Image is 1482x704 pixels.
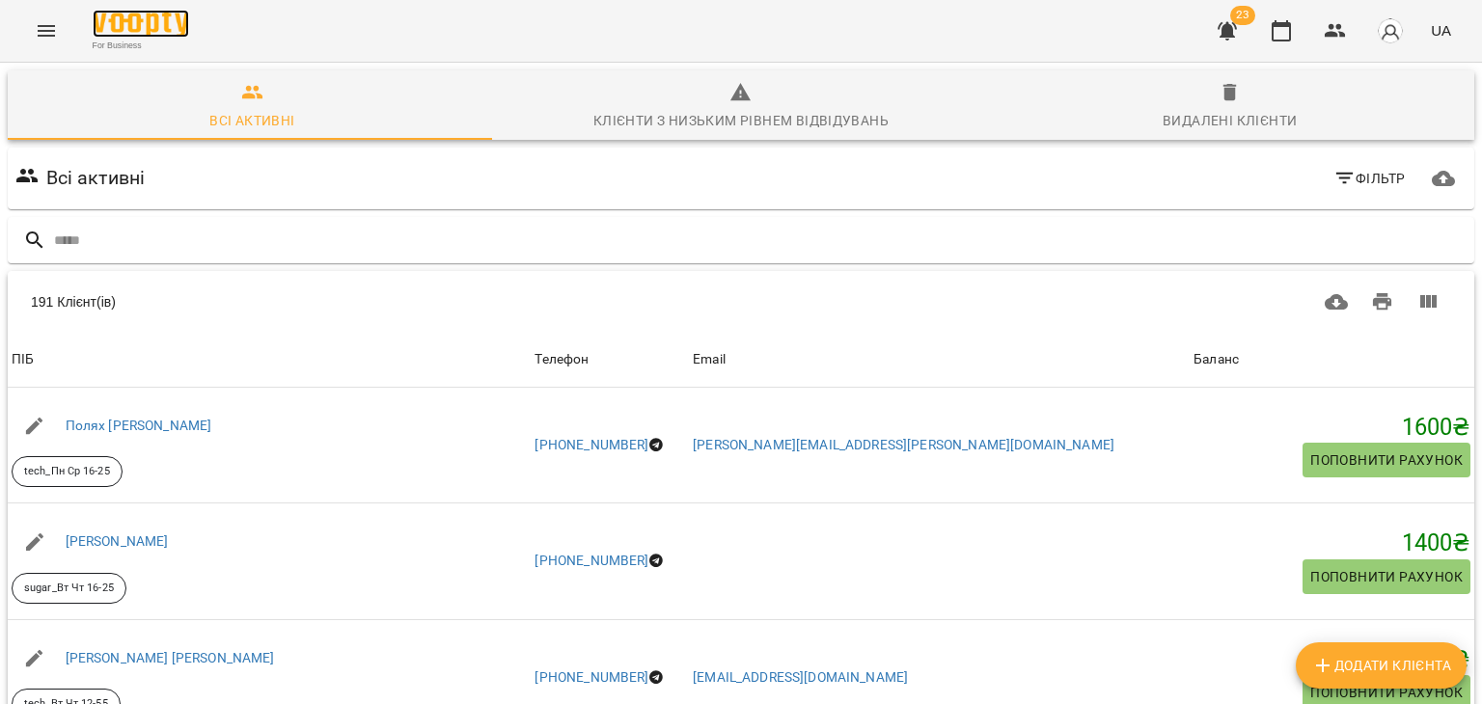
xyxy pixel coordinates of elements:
p: tech_Пн Ср 16-25 [24,464,110,480]
span: For Business [93,40,189,52]
div: tech_Пн Ср 16-25 [12,456,123,487]
h5: 1400 ₴ [1194,528,1470,558]
span: Фільтр [1333,167,1406,190]
button: Menu [23,8,69,54]
button: Фільтр [1326,161,1413,196]
div: Клієнти з низьким рівнем відвідувань [593,109,889,132]
button: Поповнити рахунок [1303,559,1470,594]
span: 23 [1230,6,1255,25]
h5: 1600 ₴ [1194,413,1470,443]
h5: 1200 ₴ [1194,645,1470,675]
a: Полях [PERSON_NAME] [66,418,212,433]
span: Поповнити рахунок [1310,681,1463,704]
span: Email [693,348,1186,371]
a: [PERSON_NAME][EMAIL_ADDRESS][PERSON_NAME][DOMAIN_NAME] [693,437,1114,452]
div: Видалені клієнти [1163,109,1297,132]
h6: Всі активні [46,163,146,193]
button: Поповнити рахунок [1303,443,1470,477]
button: Друк [1359,279,1406,325]
span: Поповнити рахунок [1310,565,1463,588]
div: Table Toolbar [8,271,1474,333]
div: Телефон [535,348,589,371]
p: sugar_Вт Чт 16-25 [24,581,114,597]
a: [PHONE_NUMBER] [535,553,648,568]
span: ПІБ [12,348,527,371]
a: [EMAIL_ADDRESS][DOMAIN_NAME] [693,669,908,685]
span: UA [1431,20,1451,41]
a: [PHONE_NUMBER] [535,437,648,452]
img: Voopty Logo [93,10,189,38]
div: 191 Клієнт(ів) [31,292,715,311]
div: ПІБ [12,348,34,371]
div: Баланс [1194,348,1239,371]
span: Баланс [1194,348,1470,371]
a: [PHONE_NUMBER] [535,669,648,685]
button: UA [1423,13,1459,48]
button: Додати клієнта [1296,642,1467,689]
div: Sort [693,348,726,371]
div: Sort [12,348,34,371]
button: Вигляд колонок [1405,279,1451,325]
button: Завантажити CSV [1313,279,1359,325]
div: Email [693,348,726,371]
span: Телефон [535,348,685,371]
div: Sort [1194,348,1239,371]
span: Додати клієнта [1311,654,1451,677]
a: [PERSON_NAME] [66,533,169,549]
div: sugar_Вт Чт 16-25 [12,573,126,604]
div: Всі активні [209,109,294,132]
span: Поповнити рахунок [1310,448,1463,472]
a: [PERSON_NAME] [PERSON_NAME] [66,650,275,665]
img: avatar_s.png [1377,17,1404,44]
